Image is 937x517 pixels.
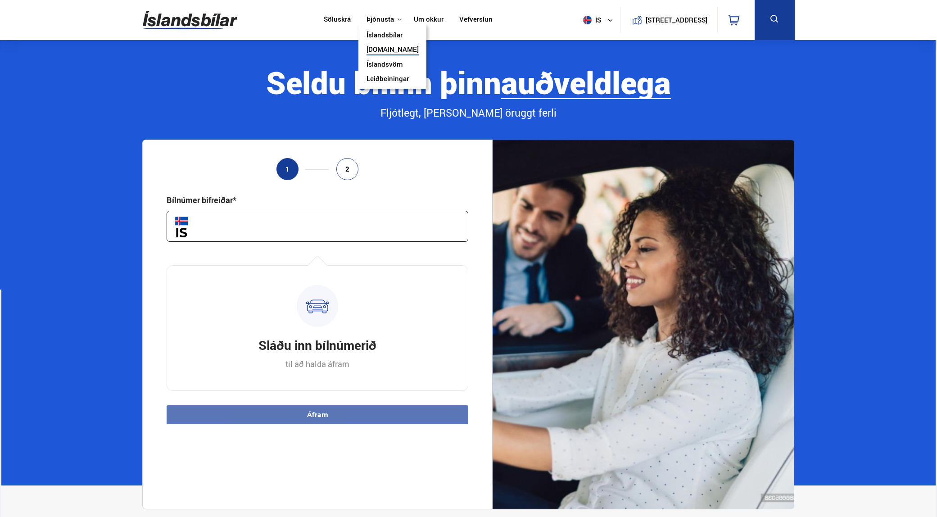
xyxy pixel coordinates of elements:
a: Söluskrá [324,15,351,25]
span: is [579,16,602,24]
a: Um okkur [414,15,444,25]
a: [DOMAIN_NAME] [367,45,419,55]
b: auðveldlega [501,61,671,103]
div: Bílnúmer bifreiðar* [167,195,236,205]
a: [STREET_ADDRESS] [625,7,712,33]
span: 2 [345,165,349,173]
h3: Sláðu inn bílnúmerið [258,336,376,354]
img: svg+xml;base64,PHN2ZyB4bWxucz0iaHR0cDovL3d3dy53My5vcmcvMjAwMC9zdmciIHdpZHRoPSI1MTIiIGhlaWdodD0iNT... [583,16,592,24]
a: Vefverslun [459,15,493,25]
button: is [579,7,620,33]
div: Seldu bílinn þinn [142,65,794,99]
button: [STREET_ADDRESS] [649,16,704,24]
button: Open LiveChat chat widget [7,4,34,31]
span: 1 [285,165,290,173]
button: Þjónusta [367,15,394,24]
button: Áfram [167,405,468,424]
div: Fljótlegt, [PERSON_NAME] öruggt ferli [142,105,794,121]
p: til að halda áfram [285,358,349,369]
img: G0Ugv5HjCgRt.svg [143,5,237,35]
a: Íslandsbílar [367,31,403,41]
a: Leiðbeiningar [367,75,409,84]
a: Íslandsvörn [367,60,403,70]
